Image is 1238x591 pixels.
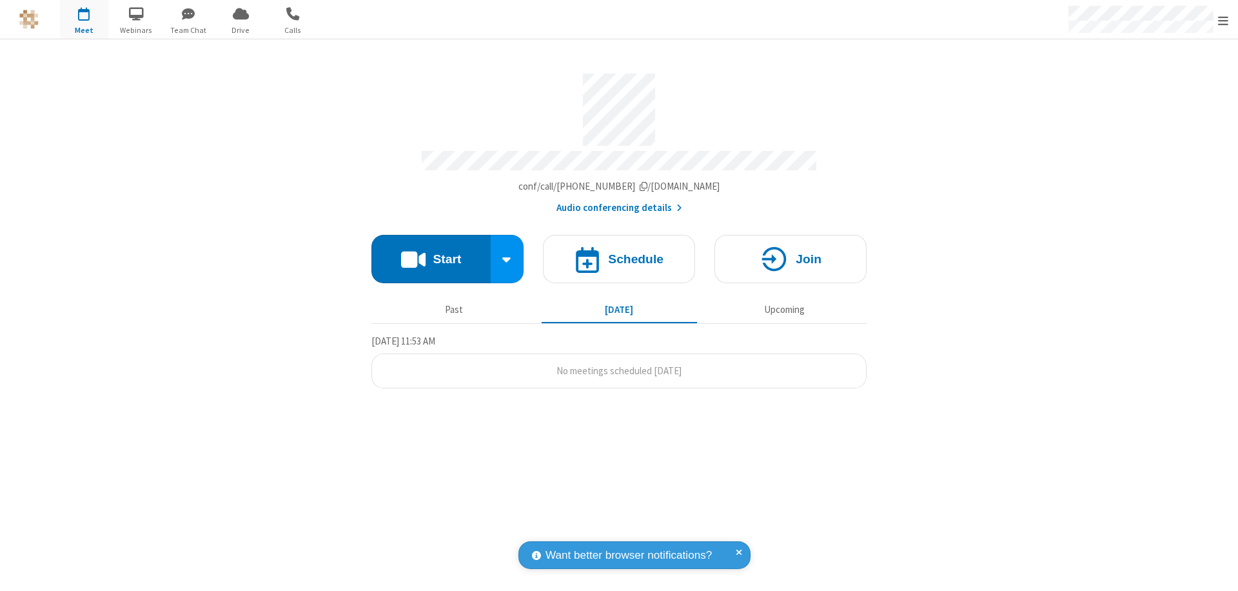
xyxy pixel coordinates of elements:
[371,64,867,215] section: Account details
[714,235,867,283] button: Join
[545,547,712,564] span: Want better browser notifications?
[608,253,663,265] h4: Schedule
[518,179,720,194] button: Copy my meeting room linkCopy my meeting room link
[164,25,213,36] span: Team Chat
[796,253,821,265] h4: Join
[1206,557,1228,582] iframe: Chat
[60,25,108,36] span: Meet
[518,180,720,192] span: Copy my meeting room link
[377,297,532,322] button: Past
[269,25,317,36] span: Calls
[433,253,461,265] h4: Start
[112,25,161,36] span: Webinars
[542,297,697,322] button: [DATE]
[371,335,435,347] span: [DATE] 11:53 AM
[543,235,695,283] button: Schedule
[556,201,682,215] button: Audio conferencing details
[371,334,867,389] section: Today's Meetings
[371,235,491,283] button: Start
[217,25,265,36] span: Drive
[556,365,682,377] span: No meetings scheduled [DATE]
[491,235,524,283] div: Start conference options
[707,297,862,322] button: Upcoming
[19,10,39,29] img: QA Selenium DO NOT DELETE OR CHANGE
